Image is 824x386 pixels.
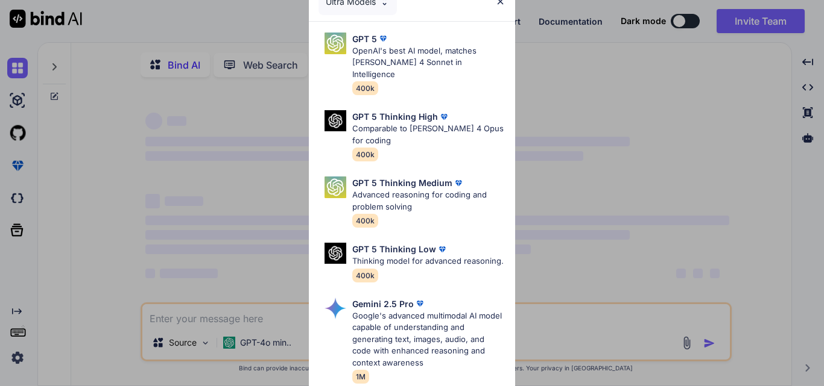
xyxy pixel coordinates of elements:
img: premium [438,111,450,123]
img: Pick Models [325,110,346,131]
p: GPT 5 Thinking Medium [352,176,452,189]
p: GPT 5 Thinking High [352,110,438,123]
span: 1M [352,370,369,384]
img: premium [377,33,389,45]
span: 400k [352,269,378,282]
img: premium [414,297,426,310]
p: Google's advanced multimodal AI model capable of understanding and generating text, images, audio... [352,310,505,369]
span: 400k [352,214,378,228]
img: Pick Models [325,243,346,264]
p: Gemini 2.5 Pro [352,297,414,310]
img: premium [452,177,464,189]
span: 400k [352,81,378,95]
span: 400k [352,148,378,161]
p: Advanced reasoning for coding and problem solving [352,189,505,213]
p: GPT 5 Thinking Low [352,243,436,255]
img: Pick Models [325,297,346,319]
p: Comparable to [PERSON_NAME] 4 Opus for coding [352,123,505,146]
img: Pick Models [325,176,346,198]
img: Pick Models [325,33,346,54]
p: OpenAI's best AI model, matches [PERSON_NAME] 4 Sonnet in Intelligence [352,45,505,81]
img: premium [436,243,448,255]
p: GPT 5 [352,33,377,45]
p: Thinking model for advanced reasoning. [352,255,504,267]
